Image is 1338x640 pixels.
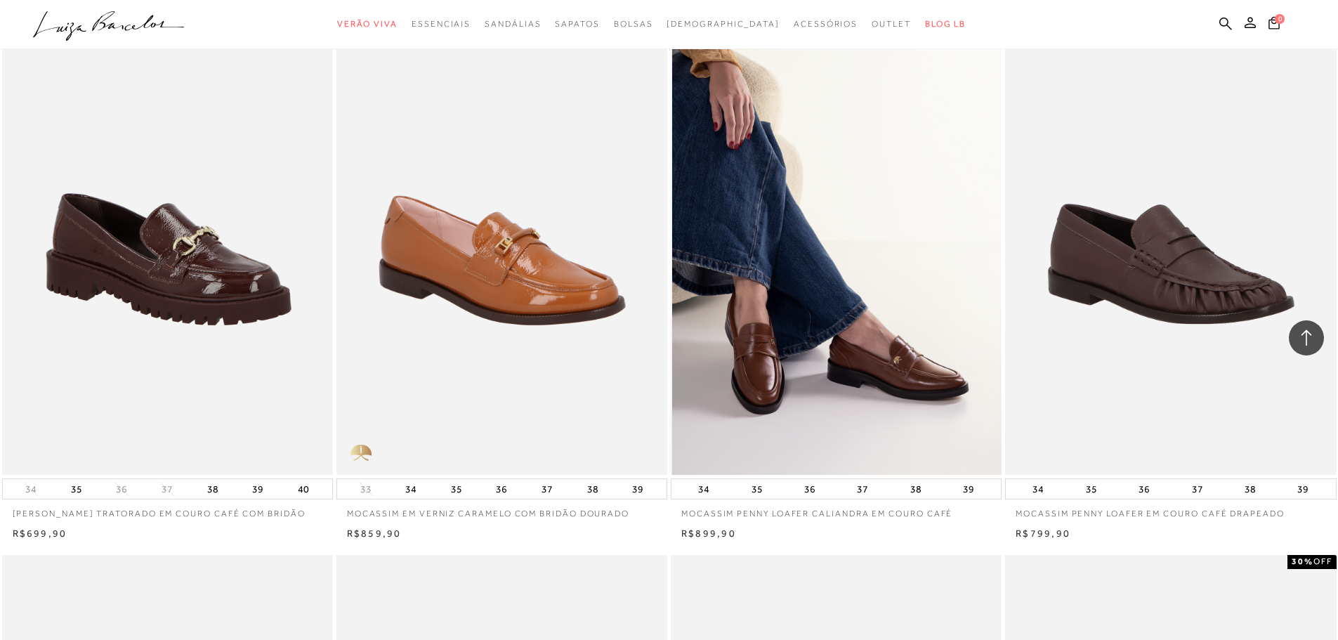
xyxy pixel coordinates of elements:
[872,11,911,37] a: noSubCategoriesText
[667,19,780,29] span: [DEMOGRAPHIC_DATA]
[1134,479,1154,499] button: 36
[906,479,926,499] button: 38
[681,528,736,539] span: R$899,90
[694,479,714,499] button: 34
[555,19,599,29] span: Sapatos
[1293,479,1313,499] button: 39
[1292,556,1313,566] strong: 30%
[248,479,268,499] button: 39
[492,479,511,499] button: 36
[67,479,86,499] button: 35
[336,433,386,475] img: golden_caliandra_v6.png
[555,11,599,37] a: noSubCategoriesText
[203,479,223,499] button: 38
[412,19,471,29] span: Essenciais
[1275,14,1285,24] span: 0
[1082,479,1101,499] button: 35
[925,11,966,37] a: BLOG LB
[2,499,333,520] a: [PERSON_NAME] TRATORADO EM COURO CAFÉ COM BRIDÃO
[1028,479,1048,499] button: 34
[800,479,820,499] button: 36
[1240,479,1260,499] button: 38
[959,479,978,499] button: 39
[667,11,780,37] a: noSubCategoriesText
[925,19,966,29] span: BLOG LB
[794,11,858,37] a: noSubCategoriesText
[872,19,911,29] span: Outlet
[401,479,421,499] button: 34
[794,19,858,29] span: Acessórios
[628,479,648,499] button: 39
[337,11,398,37] a: noSubCategoriesText
[853,479,872,499] button: 37
[485,11,541,37] a: noSubCategoriesText
[1313,556,1332,566] span: OFF
[157,483,177,496] button: 37
[336,499,667,520] a: MOCASSIM EM VERNIZ CARAMELO COM BRIDÃO DOURADO
[447,479,466,499] button: 35
[1188,479,1207,499] button: 37
[671,499,1002,520] a: MOCASSIM PENNY LOAFER CALIANDRA EM COURO CAFÉ
[614,19,653,29] span: Bolsas
[412,11,471,37] a: noSubCategoriesText
[583,479,603,499] button: 38
[356,483,376,496] button: 33
[1264,15,1284,34] button: 0
[347,528,402,539] span: R$859,90
[747,479,767,499] button: 35
[1016,528,1070,539] span: R$799,90
[337,19,398,29] span: Verão Viva
[294,479,313,499] button: 40
[614,11,653,37] a: noSubCategoriesText
[112,483,131,496] button: 36
[537,479,557,499] button: 37
[485,19,541,29] span: Sandálias
[21,483,41,496] button: 34
[13,528,67,539] span: R$699,90
[1005,499,1336,520] a: MOCASSIM PENNY LOAFER EM COURO CAFÉ DRAPEADO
